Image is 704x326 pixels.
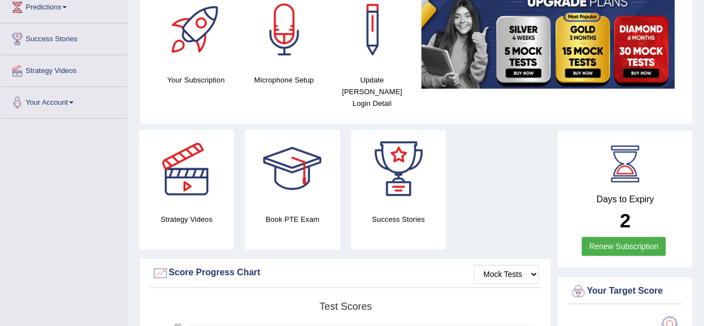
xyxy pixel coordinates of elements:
[157,74,234,86] h4: Your Subscription
[1,23,127,51] a: Success Stories
[1,87,127,115] a: Your Account
[152,265,539,281] div: Score Progress Chart
[582,237,666,256] a: Renew Subscription
[245,74,322,86] h4: Microphone Setup
[570,194,680,205] h4: Days to Expiry
[139,213,234,225] h4: Strategy Videos
[319,301,372,312] tspan: Test scores
[619,210,630,231] b: 2
[245,213,339,225] h4: Book PTE Exam
[570,283,680,300] div: Your Target Score
[351,213,446,225] h4: Success Stories
[333,74,410,109] h4: Update [PERSON_NAME] Login Detail
[1,55,127,83] a: Strategy Videos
